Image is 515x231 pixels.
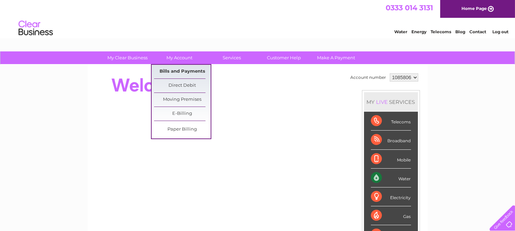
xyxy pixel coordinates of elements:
div: Mobile [371,150,411,169]
a: Services [203,51,260,64]
a: Make A Payment [308,51,364,64]
a: Moving Premises [154,93,211,107]
a: Paper Billing [154,123,211,136]
a: 0333 014 3131 [386,3,433,12]
div: MY SERVICES [364,92,418,112]
a: Blog [455,29,465,34]
div: Clear Business is a trading name of Verastar Limited (registered in [GEOGRAPHIC_DATA] No. 3667643... [96,4,420,33]
a: Energy [411,29,426,34]
div: Gas [371,206,411,225]
a: Direct Debit [154,79,211,93]
a: Water [394,29,407,34]
img: logo.png [18,18,53,39]
a: Bills and Payments [154,65,211,78]
div: Telecoms [371,112,411,131]
a: My Account [151,51,208,64]
div: Water [371,169,411,187]
div: LIVE [375,99,389,105]
a: Customer Help [256,51,312,64]
div: Electricity [371,187,411,206]
div: Broadband [371,131,411,149]
a: E-Billing [154,107,211,121]
a: My Clear Business [99,51,156,64]
td: Account number [349,72,388,83]
a: Log out [492,29,508,34]
a: Telecoms [431,29,451,34]
a: Contact [469,29,486,34]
